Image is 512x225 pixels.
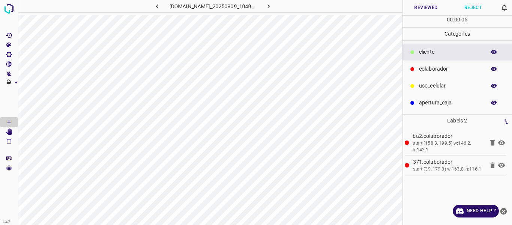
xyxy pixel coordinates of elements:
p: Labels 2 [405,115,510,127]
div: start:(39, 179.8) w:163.8, h:116.1 [413,166,485,173]
img: logo [2,2,16,15]
div: start:(158.3, 199.5) w:146.2, h:143.1 [413,140,484,153]
p: apertura_caja [419,99,482,107]
h6: [DOMAIN_NAME]_20250809_104048_000000960.jpg [169,2,257,12]
p: 371.colaborador [413,158,485,166]
button: close-help [499,205,508,217]
p: 06 [461,16,467,24]
p: 00 [447,16,453,24]
p: 00 [454,16,460,24]
p: ba2.colaborador [413,132,484,140]
p: colaborador [419,65,482,73]
p: uso_celular [419,82,482,90]
a: Need Help ? [453,205,499,217]
div: 4.3.7 [1,219,12,225]
p: ​​cliente [419,48,482,56]
div: : : [447,16,467,27]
